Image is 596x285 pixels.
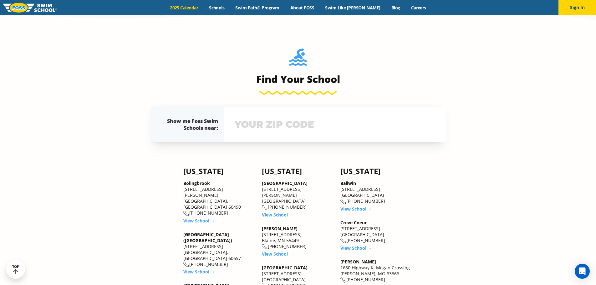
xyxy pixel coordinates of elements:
h3: Find Your School [150,73,446,85]
div: Open Intercom Messenger [575,264,590,279]
img: location-phone-o-icon.svg [340,277,346,283]
input: YOUR ZIP CODE [233,115,437,134]
a: [GEOGRAPHIC_DATA] [262,265,308,271]
a: Ballwin [340,180,356,186]
div: [STREET_ADDRESS][PERSON_NAME] [GEOGRAPHIC_DATA] [PHONE_NUMBER] [262,180,334,210]
h4: [US_STATE] [183,167,256,176]
img: location-phone-o-icon.svg [183,211,189,216]
a: Careers [405,5,431,11]
img: location-phone-o-icon.svg [183,262,189,267]
a: Blog [386,5,405,11]
img: location-phone-o-icon.svg [262,244,268,249]
a: View School → [340,206,372,212]
div: [STREET_ADDRESS] Blaine, MN 55449 [PHONE_NUMBER] [262,226,334,250]
a: View School → [183,269,215,275]
a: View School → [340,245,372,251]
a: [PERSON_NAME] [262,226,298,232]
a: Schools [204,5,230,11]
div: [STREET_ADDRESS] [GEOGRAPHIC_DATA], [GEOGRAPHIC_DATA] 60657 [PHONE_NUMBER] [183,232,256,267]
a: [PERSON_NAME] [340,259,376,265]
a: Swim Like [PERSON_NAME] [320,5,386,11]
a: View School → [183,218,215,224]
a: View School → [262,251,293,257]
a: Swim Path® Program [230,5,285,11]
img: location-phone-o-icon.svg [340,199,346,204]
a: [GEOGRAPHIC_DATA] [262,180,308,186]
div: Show me Foss Swim Schools near: [163,118,218,131]
img: Foss-Location-Swimming-Pool-Person.svg [289,48,307,70]
img: FOSS Swim School Logo [3,3,57,13]
div: TOP [12,265,19,274]
a: 2025 Calendar [165,5,204,11]
a: About FOSS [285,5,320,11]
div: 1680 Highway K, Megan Crossing [PERSON_NAME], MO 63366 [PHONE_NUMBER] [340,259,413,283]
div: [STREET_ADDRESS] [GEOGRAPHIC_DATA] [PHONE_NUMBER] [340,180,413,204]
img: location-phone-o-icon.svg [262,205,268,210]
a: Creve Coeur [340,220,367,226]
a: [GEOGRAPHIC_DATA] ([GEOGRAPHIC_DATA]) [183,232,232,243]
h4: [US_STATE] [340,167,413,176]
div: [STREET_ADDRESS] [GEOGRAPHIC_DATA] [PHONE_NUMBER] [340,220,413,244]
a: View School → [262,212,293,218]
div: [STREET_ADDRESS][PERSON_NAME] [GEOGRAPHIC_DATA], [GEOGRAPHIC_DATA] 60490 [PHONE_NUMBER] [183,180,256,216]
a: Bolingbrook [183,180,210,186]
img: location-phone-o-icon.svg [340,238,346,243]
h4: [US_STATE] [262,167,334,176]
